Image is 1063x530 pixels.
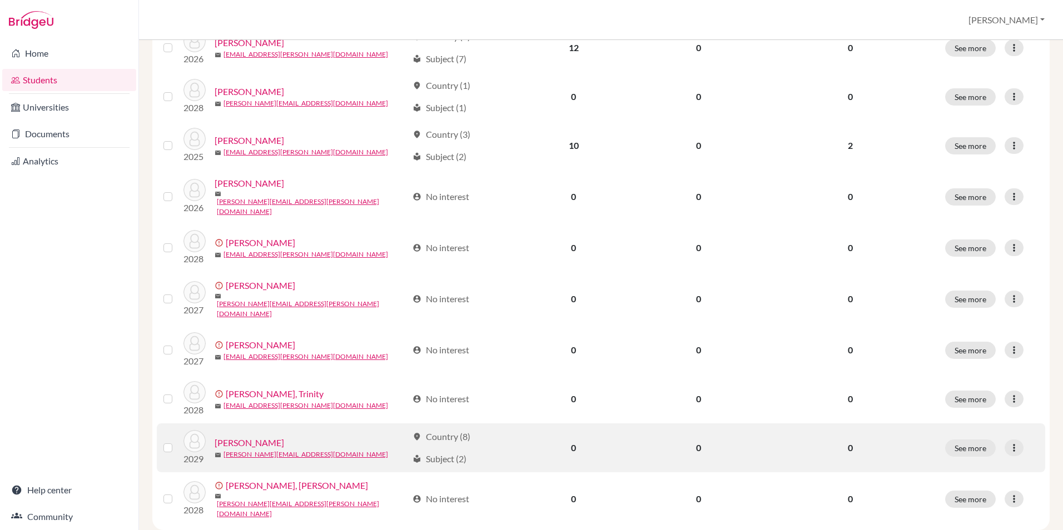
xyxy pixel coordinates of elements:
[769,41,932,54] p: 0
[634,272,763,326] td: 0
[513,223,634,272] td: 0
[413,103,421,112] span: local_library
[634,423,763,472] td: 0
[634,223,763,272] td: 0
[215,281,226,290] span: error_outline
[945,188,996,206] button: See more
[215,238,226,247] span: error_outline
[413,492,469,506] div: No interest
[183,79,206,101] img: Jansen, Gabriella
[183,52,206,66] p: 2026
[634,326,763,374] td: 0
[183,30,206,52] img: Jansen, Andre
[513,326,634,374] td: 0
[634,23,763,72] td: 0
[413,192,421,201] span: account_circle
[945,39,996,57] button: See more
[413,430,470,443] div: Country (8)
[215,436,284,449] a: [PERSON_NAME]
[183,430,206,452] img: Van den Noort, Yeva
[183,503,206,517] p: 2028
[769,90,932,103] p: 0
[634,374,763,423] td: 0
[223,449,388,459] a: [PERSON_NAME][EMAIL_ADDRESS][DOMAIN_NAME]
[413,346,421,354] span: account_circle
[215,191,221,197] span: mail
[223,249,388,259] a: [EMAIL_ADDRESS][PERSON_NAME][DOMAIN_NAME]
[223,352,388,362] a: [EMAIL_ADDRESS][PERSON_NAME][DOMAIN_NAME]
[226,338,295,352] a: [PERSON_NAME]
[634,72,763,121] td: 0
[413,150,466,163] div: Subject (2)
[215,389,226,398] span: error_outline
[513,423,634,472] td: 0
[2,69,136,91] a: Students
[215,36,284,49] a: [PERSON_NAME]
[223,98,388,108] a: [PERSON_NAME][EMAIL_ADDRESS][DOMAIN_NAME]
[9,11,53,29] img: Bridge-U
[215,452,221,458] span: mail
[215,493,221,499] span: mail
[2,479,136,501] a: Help center
[183,101,206,114] p: 2028
[226,279,295,292] a: [PERSON_NAME]
[513,272,634,326] td: 0
[2,123,136,145] a: Documents
[945,291,996,308] button: See more
[413,432,421,441] span: location_on
[183,381,206,403] img: Thiongo, Trinity
[183,403,206,417] p: 2028
[413,241,469,254] div: No interest
[413,128,470,141] div: Country (3)
[413,494,421,503] span: account_circle
[226,387,324,401] a: [PERSON_NAME], Trinity
[183,303,206,317] p: 2027
[183,128,206,150] img: Marx, Renzer
[183,481,206,503] img: vanDijk, Roos
[413,54,421,63] span: local_library
[769,492,932,506] p: 0
[769,190,932,203] p: 0
[215,85,284,98] a: [PERSON_NAME]
[513,72,634,121] td: 0
[769,343,932,357] p: 0
[769,241,932,254] p: 0
[217,197,408,217] a: [PERSON_NAME][EMAIL_ADDRESS][PERSON_NAME][DOMAIN_NAME]
[413,454,421,463] span: local_library
[513,121,634,170] td: 10
[183,354,206,368] p: 2027
[945,439,996,457] button: See more
[183,452,206,466] p: 2029
[223,147,388,157] a: [EMAIL_ADDRESS][PERSON_NAME][DOMAIN_NAME]
[215,293,221,299] span: mail
[183,179,206,201] img: Moore, Evangeline
[513,472,634,526] td: 0
[413,394,421,403] span: account_circle
[945,391,996,408] button: See more
[215,354,221,361] span: mail
[769,139,932,152] p: 2
[413,32,421,41] span: location_on
[413,101,466,114] div: Subject (1)
[215,101,221,107] span: mail
[413,79,470,92] div: Country (1)
[513,23,634,72] td: 12
[945,342,996,359] button: See more
[217,299,408,319] a: [PERSON_NAME][EMAIL_ADDRESS][PERSON_NAME][DOMAIN_NAME]
[217,499,408,519] a: [PERSON_NAME][EMAIL_ADDRESS][PERSON_NAME][DOMAIN_NAME]
[769,292,932,306] p: 0
[945,239,996,257] button: See more
[2,42,136,64] a: Home
[413,190,469,203] div: No interest
[183,252,206,266] p: 2028
[413,243,421,252] span: account_circle
[183,281,206,303] img: Thiongo, Abigail
[413,452,466,466] div: Subject (2)
[215,341,226,349] span: error_outline
[223,401,388,411] a: [EMAIL_ADDRESS][PERSON_NAME][DOMAIN_NAME]
[215,481,226,490] span: error_outline
[2,96,136,118] a: Universities
[226,236,295,249] a: [PERSON_NAME]
[413,294,421,303] span: account_circle
[183,332,206,354] img: Thiongo, Ephraim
